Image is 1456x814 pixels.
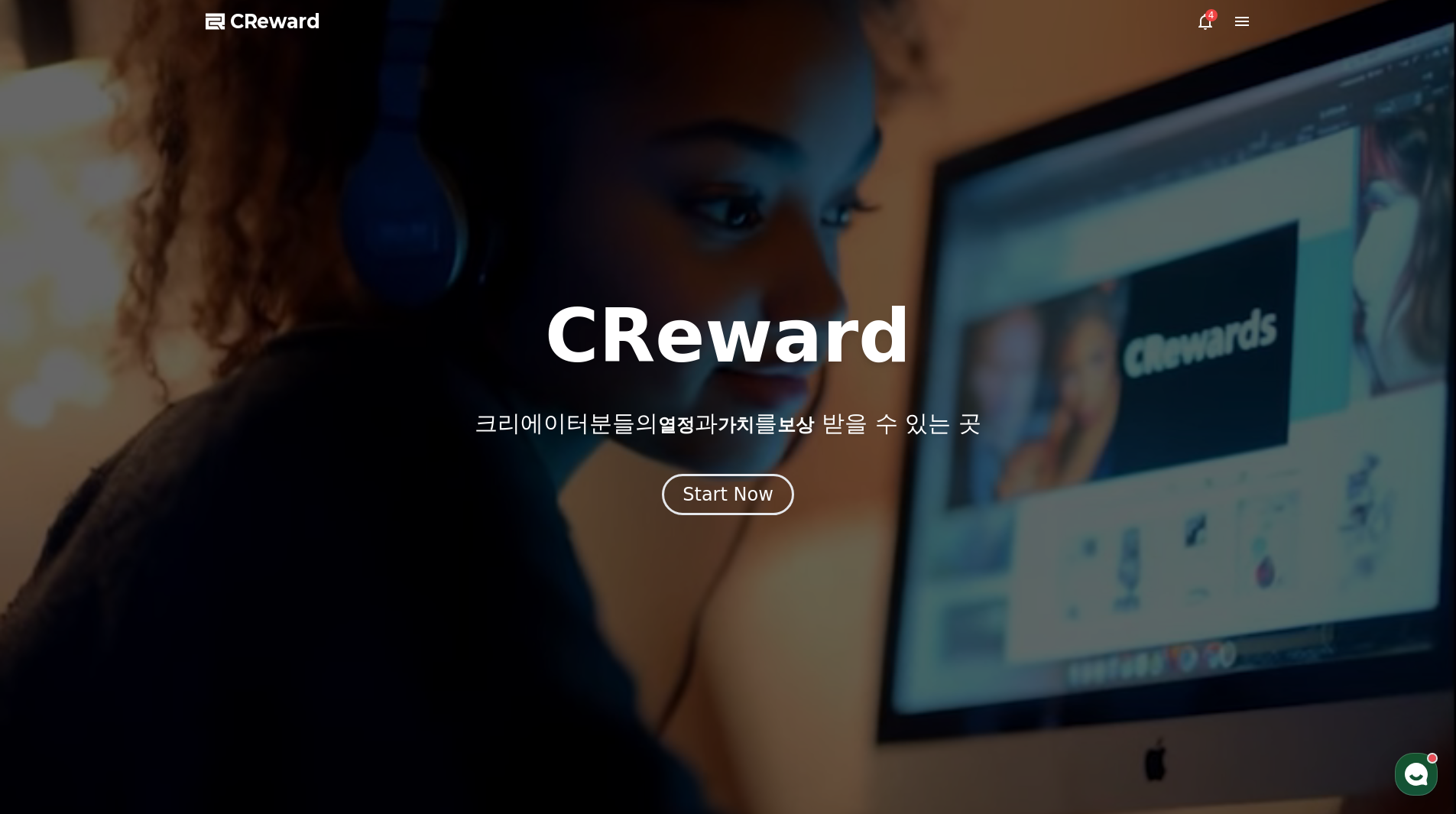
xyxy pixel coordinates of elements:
[140,508,158,521] span: 대화
[683,482,773,507] div: Start Now
[777,414,814,436] span: 보상
[206,9,320,34] a: CReward
[230,9,320,34] span: CReward
[718,414,754,436] span: 가치
[236,508,255,520] span: 설정
[5,485,101,523] a: 홈
[662,474,794,515] button: Start Now
[48,508,57,520] span: 홈
[475,410,981,437] p: 크리에이터분들의 과 를 받을 수 있는 곳
[1205,9,1218,21] div: 4
[658,414,695,436] span: 열정
[101,485,197,523] a: 대화
[662,489,794,504] a: Start Now
[197,485,293,523] a: 설정
[545,300,911,373] h1: CReward
[1196,12,1214,31] a: 4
